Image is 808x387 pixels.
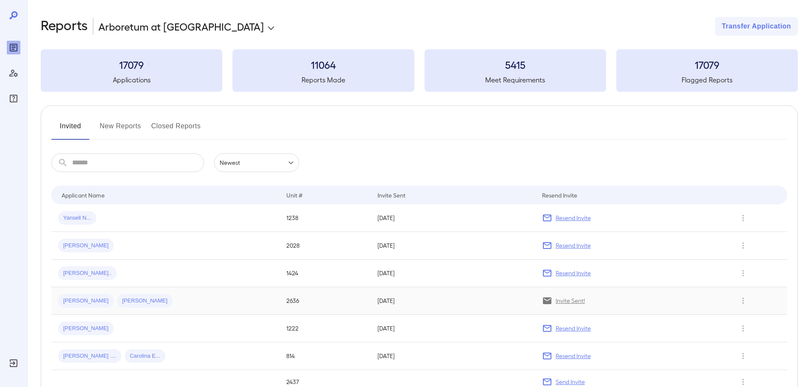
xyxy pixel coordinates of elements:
span: [PERSON_NAME].. [58,269,117,277]
td: 2636 [280,287,371,315]
div: Manage Users [7,66,20,80]
summary: 17079Applications11064Reports Made5415Meet Requirements17079Flagged Reports [41,49,798,92]
button: Transfer Application [715,17,798,36]
td: [DATE] [371,342,535,370]
td: [DATE] [371,232,535,260]
td: [DATE] [371,260,535,287]
button: Row Actions [736,322,750,335]
span: [PERSON_NAME] .... [58,352,121,360]
div: Resend Invite [542,190,577,200]
td: 1222 [280,315,371,342]
span: [PERSON_NAME] [117,297,173,305]
p: Resend Invite [556,241,591,250]
p: Resend Invite [556,269,591,277]
span: Carolina E... [125,352,165,360]
h5: Reports Made [232,75,414,85]
button: Row Actions [736,211,750,225]
div: Applicant Name [62,190,105,200]
td: 2028 [280,232,371,260]
button: Row Actions [736,266,750,280]
td: 1424 [280,260,371,287]
td: 1238 [280,204,371,232]
p: Resend Invite [556,324,591,333]
h3: 17079 [616,58,798,71]
span: [PERSON_NAME] [58,242,114,250]
td: [DATE] [371,204,535,232]
div: Reports [7,41,20,54]
td: [DATE] [371,287,535,315]
h2: Reports [41,17,88,36]
h5: Meet Requirements [425,75,606,85]
p: Arboretum at [GEOGRAPHIC_DATA] [98,20,264,33]
h3: 5415 [425,58,606,71]
td: [DATE] [371,315,535,342]
td: 814 [280,342,371,370]
span: [PERSON_NAME] [58,325,114,333]
span: Yansell N... [58,214,96,222]
button: New Reports [100,119,141,140]
h3: 11064 [232,58,414,71]
p: Invite Sent! [556,297,585,305]
h5: Flagged Reports [616,75,798,85]
p: Resend Invite [556,214,591,222]
div: Newest [214,153,299,172]
h3: 17079 [41,58,222,71]
button: Row Actions [736,294,750,308]
button: Row Actions [736,349,750,363]
p: Send Invite [556,378,585,386]
h5: Applications [41,75,222,85]
div: FAQ [7,92,20,105]
p: Resend Invite [556,352,591,360]
div: Unit # [286,190,302,200]
button: Row Actions [736,239,750,252]
span: [PERSON_NAME] [58,297,114,305]
div: Log Out [7,356,20,370]
button: Invited [51,119,89,140]
div: Invite Sent [377,190,405,200]
button: Closed Reports [151,119,201,140]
